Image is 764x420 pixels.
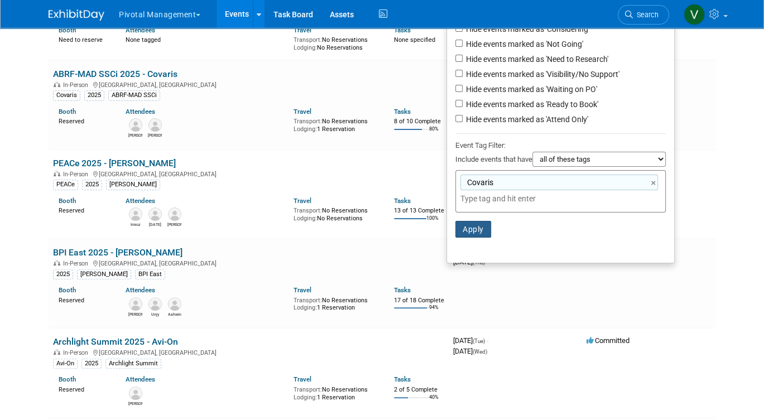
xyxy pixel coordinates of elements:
[394,297,444,305] div: 17 of 18 Complete
[294,207,322,214] span: Transport:
[63,81,92,89] span: In-Person
[59,26,76,34] a: Booth
[394,375,411,383] a: Tasks
[464,69,619,80] label: Hide events marked as 'Visibility/No Support'
[294,197,311,205] a: Travel
[129,297,142,311] img: Omar El-Ghouch
[53,247,182,258] a: BPI East 2025 - [PERSON_NAME]
[126,108,155,115] a: Attendees
[294,304,317,311] span: Lodging:
[464,84,597,95] label: Hide events marked as 'Waiting on PO'
[148,221,162,228] div: Raja Srinivas
[168,297,181,311] img: Ashwin Rajput
[394,286,411,294] a: Tasks
[651,177,658,190] a: ×
[128,311,142,317] div: Omar El-Ghouch
[294,118,322,125] span: Transport:
[59,197,76,205] a: Booth
[53,336,178,347] a: Archlight Summit 2025 - Avi-On
[618,5,669,25] a: Search
[53,169,444,178] div: [GEOGRAPHIC_DATA], [GEOGRAPHIC_DATA]
[394,197,411,205] a: Tasks
[168,207,181,221] img: Martin Carcamo
[429,394,439,409] td: 40%
[128,221,142,228] div: Imroz Ghangas
[394,118,444,125] div: 8 of 10 Complete
[54,260,60,265] img: In-Person Event
[63,260,92,267] span: In-Person
[453,336,488,345] span: [DATE]
[148,207,162,221] img: Raja Srinivas
[54,349,60,355] img: In-Person Event
[429,305,439,320] td: 94%
[148,311,162,317] div: Unjy Park
[394,108,411,115] a: Tasks
[148,132,162,138] div: Sujash Chatterjee
[464,114,588,125] label: Hide events marked as 'Attend Only'
[126,26,155,34] a: Attendees
[126,286,155,294] a: Attendees
[473,338,485,344] span: (Tue)
[53,80,444,89] div: [GEOGRAPHIC_DATA], [GEOGRAPHIC_DATA]
[473,349,487,355] span: (Wed)
[394,26,411,34] a: Tasks
[84,90,104,100] div: 2025
[455,139,666,152] div: Event Tag Filter:
[129,207,142,221] img: Imroz Ghangas
[294,205,377,222] div: No Reservations No Reservations
[464,38,583,50] label: Hide events marked as 'Not Going'
[294,44,317,51] span: Lodging:
[294,297,322,304] span: Transport:
[394,36,435,44] span: None specified
[126,197,155,205] a: Attendees
[105,359,161,369] div: Archlight Summit
[587,336,630,345] span: Committed
[63,171,92,178] span: In-Person
[464,99,598,110] label: Hide events marked as 'Ready to Book'
[129,387,142,400] img: Patrick James
[294,295,377,312] div: No Reservations 1 Reservation
[82,180,102,190] div: 2025
[59,384,109,394] div: Reserved
[426,215,439,230] td: 100%
[108,90,160,100] div: ABRF-MAD SSCi
[294,386,322,393] span: Transport:
[54,81,60,87] img: In-Person Event
[464,54,608,65] label: Hide events marked as 'Need to Research'
[53,258,444,267] div: [GEOGRAPHIC_DATA], [GEOGRAPHIC_DATA]
[453,347,487,355] span: [DATE]
[53,269,73,279] div: 2025
[106,180,160,190] div: [PERSON_NAME]
[684,4,705,25] img: Valerie Weld
[59,286,76,294] a: Booth
[53,90,80,100] div: Covaris
[59,205,109,215] div: Reserved
[53,359,78,369] div: Avi-On
[53,180,78,190] div: PEACe
[429,126,439,141] td: 80%
[294,375,311,383] a: Travel
[59,295,109,305] div: Reserved
[54,171,60,176] img: In-Person Event
[59,115,109,125] div: Reserved
[294,394,317,401] span: Lodging:
[53,158,176,168] a: PEACe 2025 - [PERSON_NAME]
[128,132,142,138] div: Melissa Gabello
[294,36,322,44] span: Transport:
[135,269,165,279] div: BPI East
[294,26,311,34] a: Travel
[294,286,311,294] a: Travel
[59,34,109,44] div: Need to reserve
[294,34,377,51] div: No Reservations No Reservations
[126,34,285,44] div: None tagged
[53,69,177,79] a: ABRF-MAD SSCi 2025 - Covaris
[148,297,162,311] img: Unjy Park
[128,400,142,407] div: Patrick James
[294,125,317,133] span: Lodging:
[59,375,76,383] a: Booth
[455,221,491,238] button: Apply
[633,11,659,19] span: Search
[394,207,444,215] div: 13 of 13 Complete
[126,375,155,383] a: Attendees
[77,269,131,279] div: [PERSON_NAME]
